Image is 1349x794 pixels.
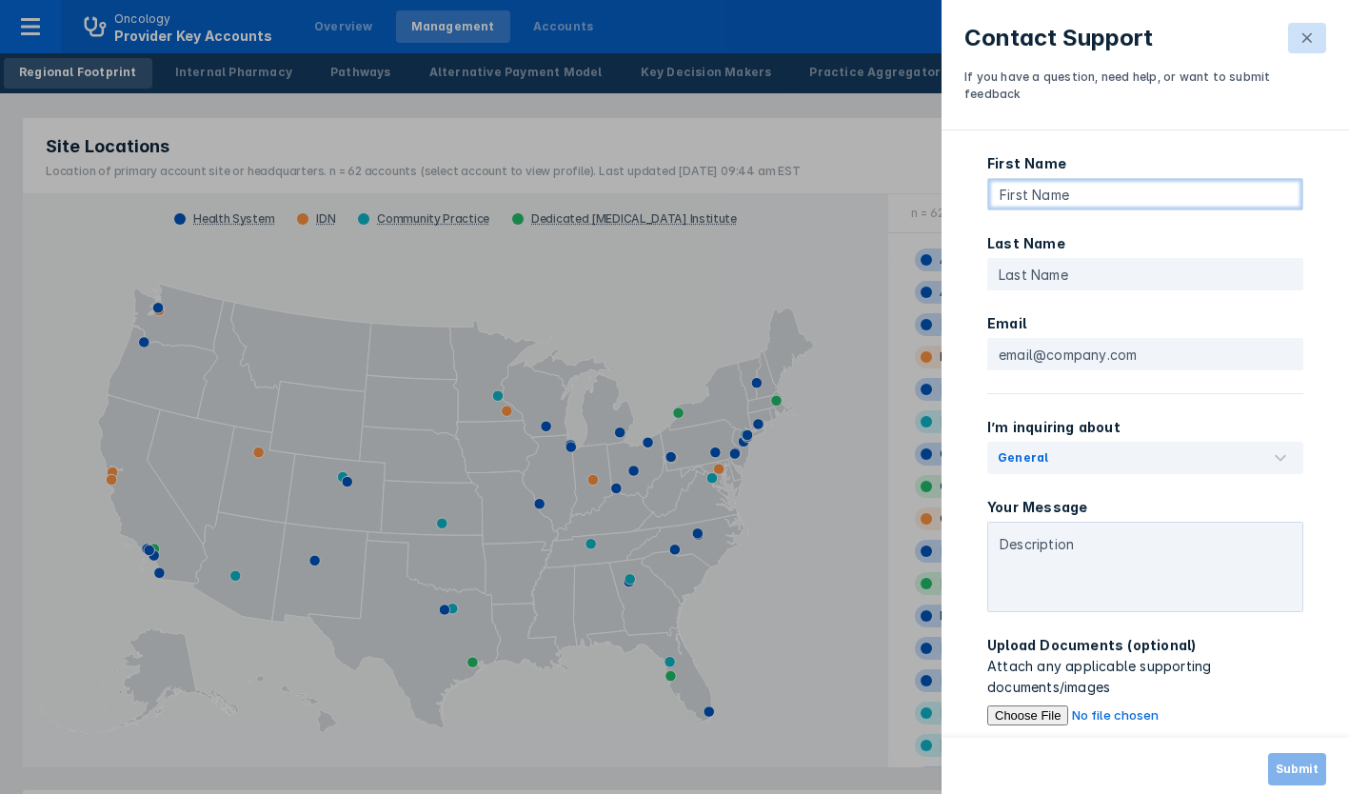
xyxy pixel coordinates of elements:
[987,233,1303,254] p: Last Name
[987,313,1303,334] p: Email
[987,178,1303,210] input: First Name
[1052,448,1056,467] input: General
[964,25,1153,51] p: Contact Support
[987,656,1303,698] p: Attach any applicable supporting documents/images
[987,258,1303,290] input: Last Name
[987,497,1303,518] p: Your Message
[1268,753,1326,785] button: Submit
[998,449,1048,466] div: General
[964,69,1326,103] p: If you have a question, need help, or want to submit feedback
[987,338,1303,370] input: email@company.com
[987,635,1303,656] p: Upload Documents (optional)
[987,153,1303,174] p: First Name
[987,705,1303,725] input: Upload Documents (optional)Attach any applicable supporting documents/images
[987,417,1303,438] p: I’m inquiring about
